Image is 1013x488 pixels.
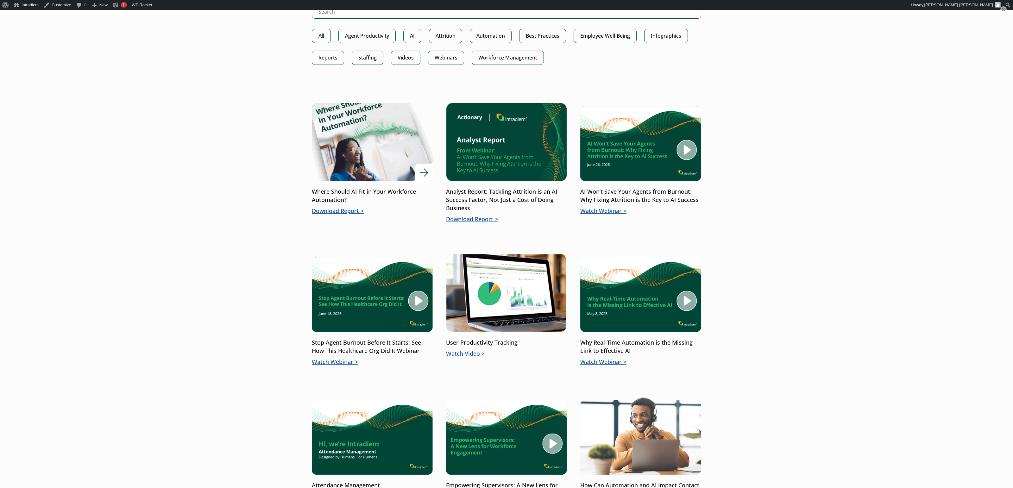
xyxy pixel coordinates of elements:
[580,358,701,366] p: Watch Webinar
[312,188,433,204] p: Where Should AI Fit in Your Workforce Automation?
[580,254,701,366] a: Why Real-Time Automation is the Missing Link to Effective AIWatch Webinar
[644,29,688,43] a: Infographics
[446,188,567,212] p: Analyst Report: Tackling Attrition is an AI Success Factor, Not Just a Cost of Doing Business
[446,103,567,223] a: Analyst Report: Tackling Attrition is an AI Success Factor, Not Just a Cost of Doing BusinessDown...
[472,51,544,65] a: Workforce Management
[312,358,433,366] p: Watch Webinar
[391,51,420,65] a: Videos
[312,29,331,43] a: All
[446,215,567,223] p: Download Report
[580,339,701,355] p: Why Real-Time Automation is the Missing Link to Effective AI
[403,29,421,43] a: AI
[429,29,462,43] a: Attrition
[580,207,701,215] p: Watch Webinar
[580,188,701,204] p: AI Won’t Save Your Agents from Burnout: Why Fixing Attrition is the Key to AI Success
[428,51,464,65] a: Webinars
[446,350,567,358] p: Watch Video
[352,51,383,65] a: Staffing
[312,51,344,65] a: Reports
[312,103,433,215] a: Where Should AI Fit in Your Workforce Automation?Where Should AI Fit in Your Workforce Automation...
[574,29,637,43] a: Employee Well-Being
[1000,6,1007,13] button: ×
[312,254,433,366] a: Stop Agent Burnout Before It Starts: See How This Healthcare Org Did It WebinarWatch Webinar
[312,207,433,215] p: Download Report
[312,339,433,355] p: Stop Agent Burnout Before It Starts: See How This Healthcare Org Did It Webinar
[446,254,567,358] a: User Productivity TrackingWatch Video
[300,95,445,189] img: Where Should AI Fit in Your Workforce Automation?
[470,29,512,43] a: Automation
[446,339,567,347] p: User Productivity Tracking
[580,103,701,215] a: AI Won’t Save Your Agents from Burnout: Why Fixing Attrition is the Key to AI SuccessWatch Webinar
[519,29,566,43] a: Best Practices
[338,29,396,43] a: Agent Productivity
